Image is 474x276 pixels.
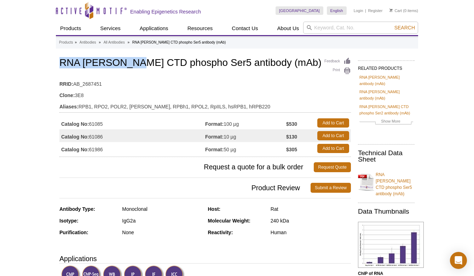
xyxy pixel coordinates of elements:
a: Request Quote [314,162,351,172]
span: Search [394,25,415,30]
a: Services [96,22,125,35]
strong: Format: [205,146,224,153]
a: Print [324,67,351,75]
a: Feedback [324,57,351,65]
a: RNA [PERSON_NAME] CTD phospho Ser2 antibody (mAb) [359,103,413,116]
a: RNA [PERSON_NAME] antibody (mAb) [359,89,413,101]
strong: Format: [205,121,224,127]
a: Show More [359,118,413,126]
strong: RRID: [59,81,73,87]
strong: $305 [286,146,297,153]
a: Products [59,39,73,46]
td: 10 µg [205,129,286,142]
img: Your Cart [389,9,393,12]
strong: Catalog No: [61,134,89,140]
a: Contact Us [227,22,262,35]
a: RNA [PERSON_NAME] antibody (mAb) [359,74,413,87]
a: Resources [183,22,217,35]
div: None [122,229,202,236]
a: RNA [PERSON_NAME] CTD phospho Ser5 antibody (mAb) [358,167,415,197]
strong: $530 [286,121,297,127]
a: Register [368,8,382,13]
a: Add to Cart [317,131,349,140]
li: (0 items) [389,6,418,15]
td: RPB1, RPO2, POLR2, [PERSON_NAME], RPBh1, RPOL2, RpIILS, hsRPB1, hRPB220 [59,99,351,111]
h2: Data Thumbnails [358,208,415,215]
strong: Host: [208,206,221,212]
li: » [75,40,77,44]
a: About Us [273,22,304,35]
td: 61986 [59,142,205,155]
img: RNA pol II CTD phospho Ser5 antibody (mAb) tested by ChIP. [358,222,424,268]
h2: Technical Data Sheet [358,150,415,163]
a: [GEOGRAPHIC_DATA] [276,6,323,15]
td: 50 µg [205,142,286,155]
div: Monoclonal [122,206,202,212]
a: Antibodies [80,39,96,46]
strong: Aliases: [59,103,79,110]
strong: Isotype: [59,218,79,224]
strong: Reactivity: [208,230,233,235]
li: » [127,40,129,44]
div: Human [271,229,351,236]
button: Search [392,24,417,31]
a: Submit a Review [311,183,351,193]
a: All Antibodies [104,39,125,46]
span: Request a quote for a bulk order [59,162,314,172]
td: 61085 [59,117,205,129]
a: Login [354,8,363,13]
div: Rat [271,206,351,212]
strong: Purification: [59,230,88,235]
a: Cart [389,8,402,13]
strong: Format: [205,134,224,140]
li: | [365,6,366,15]
strong: Clone: [59,92,75,98]
strong: $130 [286,134,297,140]
li: RNA [PERSON_NAME] CTD phospho Ser5 antibody (mAb) [132,40,226,44]
a: English [327,6,347,15]
td: AB_2687451 [59,77,351,88]
h2: Enabling Epigenetics Research [130,9,201,15]
div: Open Intercom Messenger [450,252,467,269]
a: Products [56,22,85,35]
input: Keyword, Cat. No. [303,22,418,34]
strong: Catalog No: [61,121,89,127]
strong: Antibody Type: [59,206,95,212]
span: Product Review [59,183,311,193]
h3: Applications [59,253,351,264]
a: Add to Cart [317,144,349,153]
strong: Catalog No: [61,146,89,153]
td: 3E8 [59,88,351,99]
h1: RNA [PERSON_NAME] CTD phospho Ser5 antibody (mAb) [59,57,351,69]
td: 61086 [59,129,205,142]
div: 240 kDa [271,218,351,224]
a: Applications [135,22,173,35]
a: Add to Cart [317,118,349,128]
td: 100 µg [205,117,286,129]
div: IgG2a [122,218,202,224]
h2: RELATED PRODUCTS [358,60,415,73]
strong: Molecular Weight: [208,218,250,224]
li: » [99,40,101,44]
